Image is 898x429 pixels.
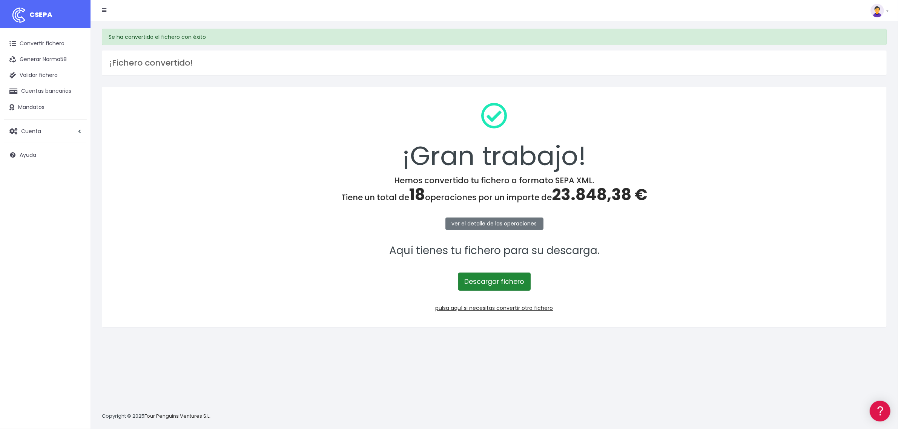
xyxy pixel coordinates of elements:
[21,127,41,135] span: Cuenta
[436,304,553,312] a: pulsa aquí si necesitas convertir otro fichero
[102,29,887,45] div: Se ha convertido el fichero con éxito
[8,64,143,76] a: Información general
[9,6,28,25] img: logo
[8,119,143,130] a: Videotutoriales
[8,130,143,142] a: Perfiles de empresas
[4,100,87,115] a: Mandatos
[8,162,143,173] a: General
[8,52,143,60] div: Información general
[870,4,884,17] img: profile
[552,184,647,206] span: 23.848,38 €
[8,107,143,119] a: Problemas habituales
[112,97,877,176] div: ¡Gran trabajo!
[29,10,52,19] span: CSEPA
[4,36,87,52] a: Convertir fichero
[458,273,531,291] a: Descargar fichero
[104,217,145,224] a: POWERED BY ENCHANT
[144,412,210,420] a: Four Penguins Ventures S.L.
[4,147,87,163] a: Ayuda
[8,83,143,90] div: Convertir ficheros
[102,412,212,420] p: Copyright © 2025 .
[445,218,543,230] a: ver el detalle de las operaciones
[112,176,877,204] h4: Hemos convertido tu fichero a formato SEPA XML. Tiene un total de operaciones por un importe de
[8,202,143,215] button: Contáctanos
[112,242,877,259] p: Aquí tienes tu fichero para su descarga.
[8,181,143,188] div: Programadores
[8,150,143,157] div: Facturación
[8,193,143,204] a: API
[409,184,425,206] span: 18
[20,151,36,159] span: Ayuda
[4,67,87,83] a: Validar fichero
[8,95,143,107] a: Formatos
[109,58,879,68] h3: ¡Fichero convertido!
[4,123,87,139] a: Cuenta
[4,83,87,99] a: Cuentas bancarias
[4,52,87,67] a: Generar Norma58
